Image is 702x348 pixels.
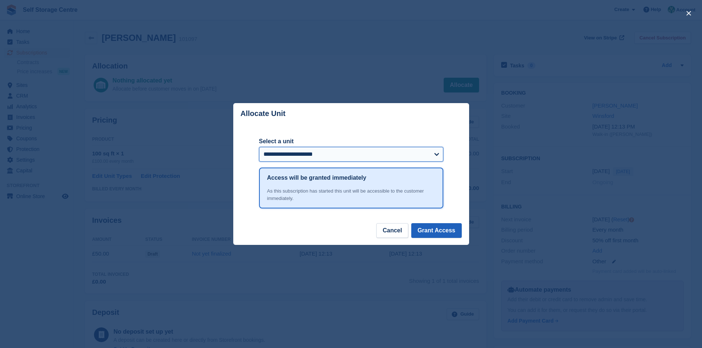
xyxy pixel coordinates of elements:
p: Allocate Unit [241,109,286,118]
button: close [683,7,695,19]
button: Cancel [376,223,408,238]
div: As this subscription has started this unit will be accessible to the customer immediately. [267,187,435,202]
h1: Access will be granted immediately [267,173,366,182]
label: Select a unit [259,137,443,146]
button: Grant Access [411,223,462,238]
